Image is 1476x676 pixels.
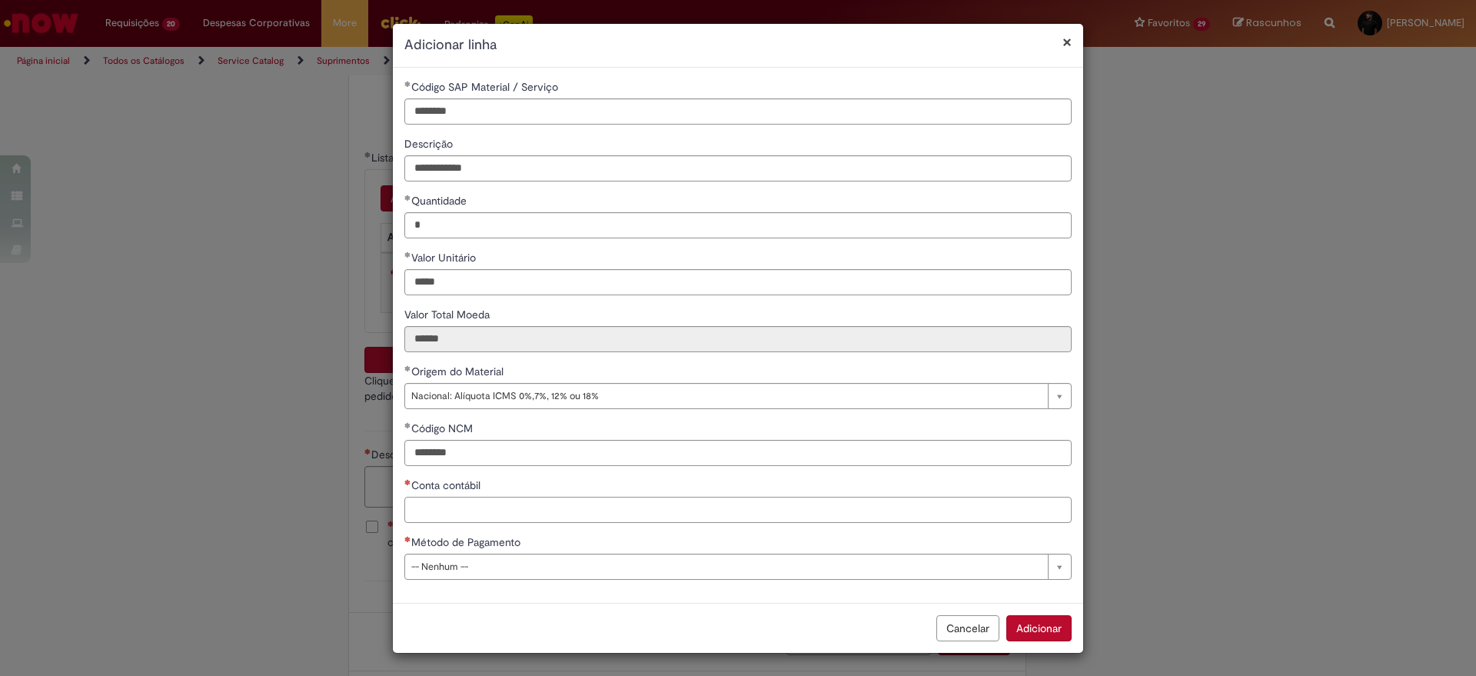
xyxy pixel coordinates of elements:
[411,194,470,208] span: Quantidade
[411,251,479,265] span: Valor Unitário
[936,615,999,641] button: Cancelar
[404,251,411,258] span: Obrigatório Preenchido
[404,81,411,87] span: Obrigatório Preenchido
[411,478,484,492] span: Conta contábil
[411,535,524,549] span: Método de Pagamento
[404,326,1072,352] input: Valor Total Moeda
[404,440,1072,466] input: Código NCM
[411,80,561,94] span: Código SAP Material / Serviço
[404,137,456,151] span: Descrição
[411,554,1040,579] span: -- Nenhum --
[404,269,1072,295] input: Valor Unitário
[411,421,476,435] span: Código NCM
[404,35,1072,55] h2: Adicionar linha
[404,155,1072,181] input: Descrição
[404,308,493,321] span: Somente leitura - Valor Total Moeda
[404,536,411,542] span: Necessários
[404,365,411,371] span: Obrigatório Preenchido
[404,479,411,485] span: Necessários
[1006,615,1072,641] button: Adicionar
[1062,34,1072,50] button: Fechar modal
[404,212,1072,238] input: Quantidade
[411,365,507,378] span: Origem do Material
[411,384,1040,408] span: Nacional: Alíquota ICMS 0%,7%, 12% ou 18%
[404,422,411,428] span: Obrigatório Preenchido
[404,195,411,201] span: Obrigatório Preenchido
[404,98,1072,125] input: Código SAP Material / Serviço
[404,497,1072,523] input: Conta contábil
